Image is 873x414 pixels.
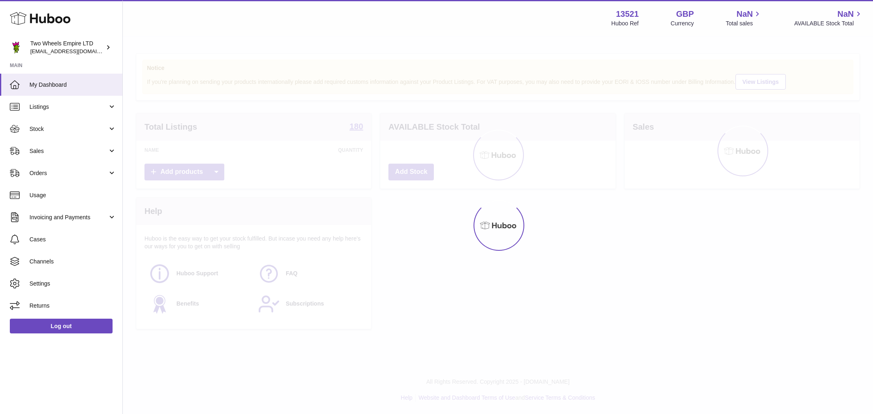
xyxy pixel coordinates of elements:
span: My Dashboard [29,81,116,89]
span: NaN [837,9,854,20]
span: NaN [736,9,753,20]
span: Usage [29,191,116,199]
span: Returns [29,302,116,310]
strong: 13521 [616,9,639,20]
a: NaN Total sales [726,9,762,27]
span: Settings [29,280,116,288]
span: Channels [29,258,116,265]
span: Stock [29,125,108,133]
img: justas@twowheelsempire.com [10,41,22,54]
a: Log out [10,319,113,333]
span: Sales [29,147,108,155]
span: Orders [29,169,108,177]
span: [EMAIL_ADDRESS][DOMAIN_NAME] [30,48,120,54]
span: AVAILABLE Stock Total [794,20,863,27]
span: Cases [29,236,116,243]
span: Listings [29,103,108,111]
span: Total sales [726,20,762,27]
div: Currency [671,20,694,27]
span: Invoicing and Payments [29,214,108,221]
a: NaN AVAILABLE Stock Total [794,9,863,27]
div: Huboo Ref [611,20,639,27]
strong: GBP [676,9,694,20]
div: Two Wheels Empire LTD [30,40,104,55]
